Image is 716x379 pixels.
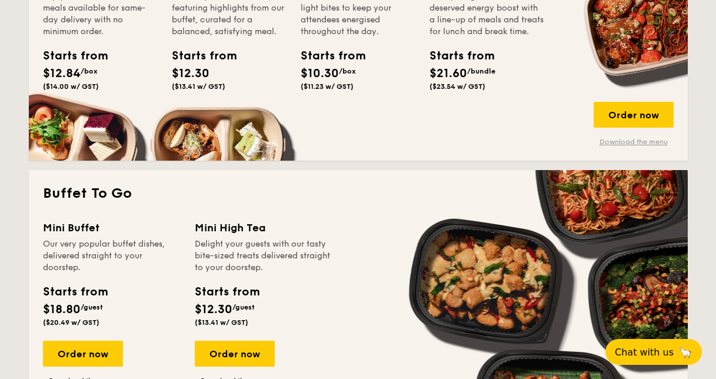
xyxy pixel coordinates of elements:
[429,47,482,65] div: Starts from
[594,102,674,128] div: Order now
[81,303,103,311] span: /guest
[43,341,123,367] div: Order now
[195,283,259,301] div: Starts from
[43,184,674,203] h2: Buffet To Go
[172,67,209,81] span: $12.30
[301,47,354,65] div: Starts from
[195,302,232,317] span: $12.30
[301,67,339,81] span: $10.30
[195,220,332,236] div: Mini High Tea
[678,345,692,359] span: 🦙
[43,47,96,65] div: Starts from
[43,238,181,274] div: Our very popular buffet dishes, delivered straight to your doorstep.
[339,67,356,75] span: /box
[43,302,81,317] span: $18.80
[232,303,255,311] span: /guest
[467,67,495,75] span: /bundle
[172,82,225,91] span: ($13.41 w/ GST)
[429,82,485,91] span: ($23.54 w/ GST)
[615,347,674,358] span: Chat with us
[594,137,674,147] a: Download the menu
[172,47,225,65] div: Starts from
[301,82,354,91] span: ($11.23 w/ GST)
[195,238,332,274] div: Delight your guests with our tasty bite-sized treats delivered straight to your doorstep.
[429,67,467,81] span: $21.60
[43,283,107,301] div: Starts from
[81,67,98,75] span: /box
[43,220,181,236] div: Mini Buffet
[43,318,99,327] span: ($20.49 w/ GST)
[605,339,702,365] button: Chat with us🦙
[43,82,99,91] span: ($14.00 w/ GST)
[195,318,248,327] span: ($13.41 w/ GST)
[43,67,81,81] span: $12.84
[195,341,275,367] div: Order now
